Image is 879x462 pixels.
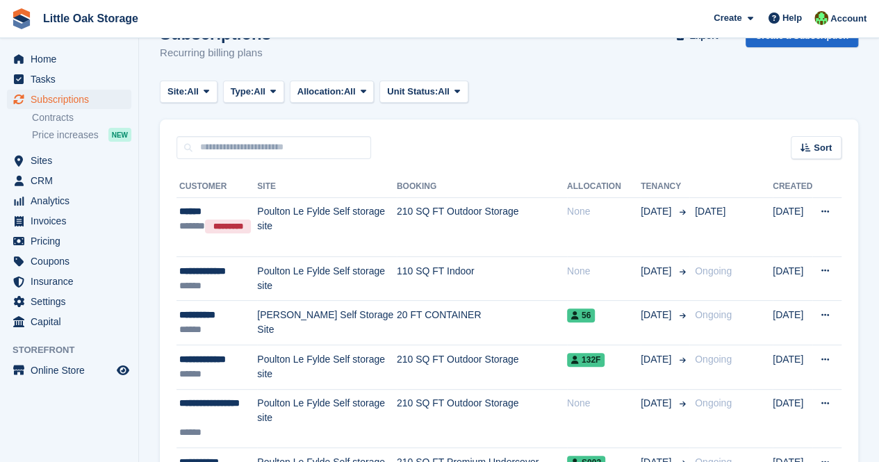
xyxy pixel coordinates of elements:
span: Settings [31,292,114,311]
th: Allocation [567,176,641,198]
span: Sort [814,141,832,155]
a: menu [7,49,131,69]
span: Type: [231,85,254,99]
span: Analytics [31,191,114,211]
td: Poulton Le Fylde Self storage site [257,256,397,301]
span: Price increases [32,129,99,142]
span: All [438,85,450,99]
td: [PERSON_NAME] Self Storage Site [257,301,397,345]
td: 20 FT CONTAINER [397,301,567,345]
button: Allocation: All [290,81,375,104]
td: 210 SQ FT Outdoor Storage [397,389,567,448]
span: Site: [167,85,187,99]
td: [DATE] [773,256,812,301]
td: [DATE] [773,197,812,256]
a: menu [7,191,131,211]
span: Ongoing [695,265,732,277]
span: [DATE] [641,396,674,411]
button: Type: All [223,81,284,104]
a: menu [7,211,131,231]
button: Site: All [160,81,217,104]
span: Help [782,11,802,25]
span: Ongoing [695,309,732,320]
a: menu [7,90,131,109]
td: 210 SQ FT Outdoor Storage [397,345,567,390]
span: [DATE] [641,264,674,279]
span: Storefront [13,343,138,357]
a: menu [7,361,131,380]
a: menu [7,231,131,251]
div: None [567,204,641,219]
span: Home [31,49,114,69]
th: Site [257,176,397,198]
button: Unit Status: All [379,81,468,104]
a: Preview store [115,362,131,379]
a: Little Oak Storage [38,7,144,30]
th: Tenancy [641,176,689,198]
span: CRM [31,171,114,190]
td: 110 SQ FT Indoor [397,256,567,301]
a: menu [7,69,131,89]
td: [DATE] [773,389,812,448]
span: Tasks [31,69,114,89]
a: menu [7,151,131,170]
a: menu [7,312,131,331]
span: Ongoing [695,397,732,409]
td: [DATE] [773,301,812,345]
span: Unit Status: [387,85,438,99]
span: 56 [567,308,595,322]
span: Online Store [31,361,114,380]
div: None [567,396,641,411]
img: stora-icon-8386f47178a22dfd0bd8f6a31ec36ba5ce8667c1dd55bd0f319d3a0aa187defe.svg [11,8,32,29]
a: menu [7,292,131,311]
span: Create [714,11,741,25]
p: Recurring billing plans [160,45,271,61]
img: Michael Aujla [814,11,828,25]
span: All [254,85,265,99]
span: [DATE] [695,206,725,217]
div: None [567,264,641,279]
span: All [187,85,199,99]
td: Poulton Le Fylde Self storage site [257,345,397,390]
a: menu [7,272,131,291]
span: Insurance [31,272,114,291]
span: [DATE] [641,352,674,367]
span: Coupons [31,251,114,271]
td: Poulton Le Fylde Self storage site [257,389,397,448]
th: Created [773,176,812,198]
span: All [344,85,356,99]
span: Pricing [31,231,114,251]
td: [DATE] [773,345,812,390]
span: Allocation: [297,85,344,99]
a: Contracts [32,111,131,124]
a: menu [7,171,131,190]
a: Price increases NEW [32,127,131,142]
a: menu [7,251,131,271]
span: Capital [31,312,114,331]
span: Invoices [31,211,114,231]
span: Sites [31,151,114,170]
td: 210 SQ FT Outdoor Storage [397,197,567,256]
span: [DATE] [641,204,674,219]
span: Account [830,12,866,26]
th: Customer [176,176,257,198]
span: Subscriptions [31,90,114,109]
span: 132F [567,353,605,367]
span: Ongoing [695,354,732,365]
div: NEW [108,128,131,142]
td: Poulton Le Fylde Self storage site [257,197,397,256]
th: Booking [397,176,567,198]
span: [DATE] [641,308,674,322]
